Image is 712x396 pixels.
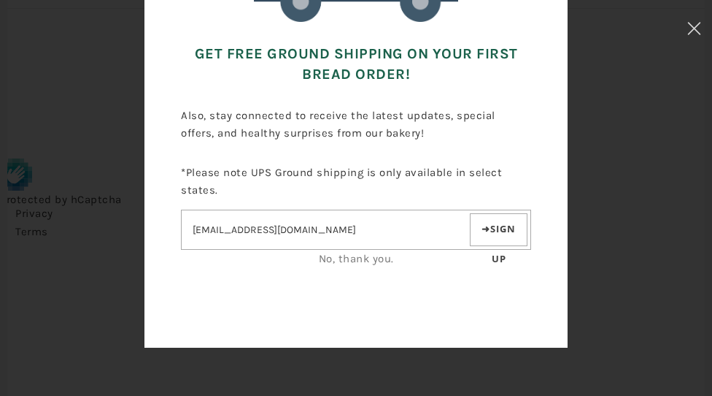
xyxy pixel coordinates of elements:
[181,96,531,153] p: Also, stay connected to receive the latest updates, special offers, and healthy surprises from ou...
[182,217,467,243] input: Email address
[470,213,527,246] button: Sign up
[181,33,531,96] h3: Get FREE Ground Shipping on Your First Bread Order!
[319,252,394,265] a: No, thank you.
[181,153,531,278] div: *Please note UPS Ground shipping is only available in select states.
